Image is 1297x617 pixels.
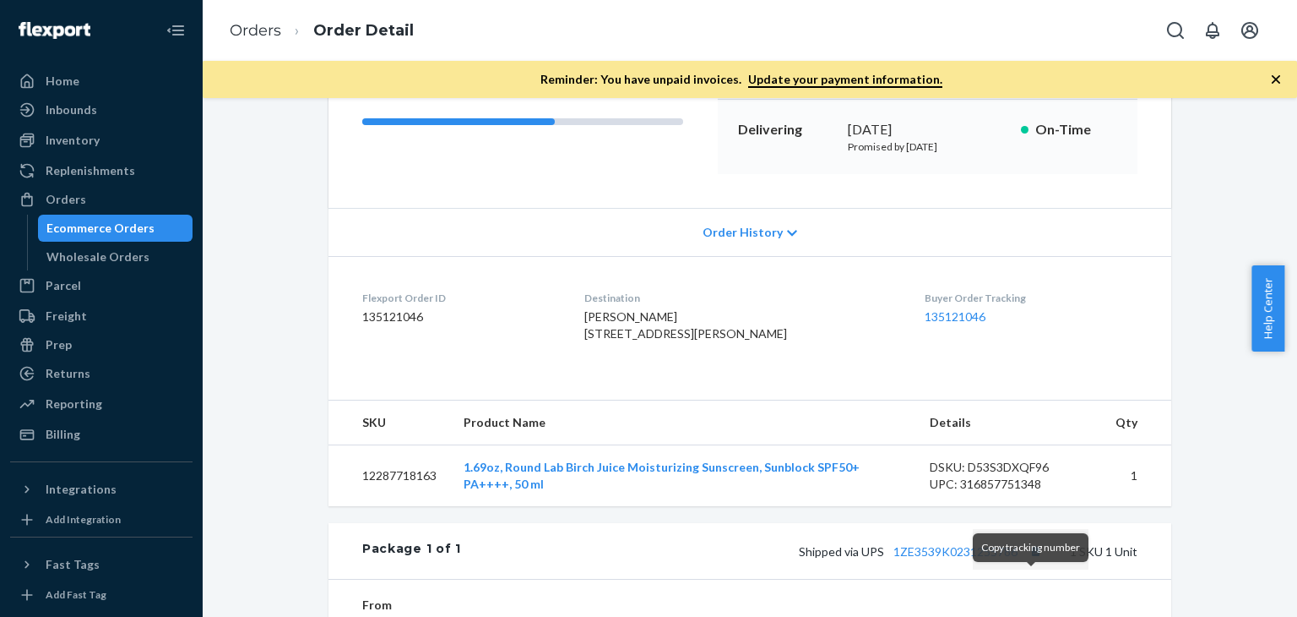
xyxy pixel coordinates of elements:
a: Prep [10,331,193,358]
a: Wholesale Orders [38,243,193,270]
div: Inbounds [46,101,97,118]
a: Parcel [10,272,193,299]
div: Integrations [46,481,117,498]
p: Promised by [DATE] [848,139,1007,154]
th: Details [916,401,1102,445]
a: Billing [10,421,193,448]
button: Open account menu [1233,14,1267,47]
div: Billing [46,426,80,443]
a: Inventory [10,127,193,154]
a: 135121046 [925,309,985,324]
div: Returns [46,365,90,382]
a: Add Integration [10,510,193,530]
th: Product Name [450,401,916,445]
button: Open Search Box [1159,14,1192,47]
th: Qty [1102,401,1171,445]
div: Ecommerce Orders [46,220,155,237]
a: Inbounds [10,96,193,123]
span: Copy tracking number [981,541,1080,554]
a: Home [10,68,193,95]
button: Open notifications [1196,14,1229,47]
a: Order Detail [313,21,414,40]
div: Home [46,73,79,90]
dt: From [362,597,564,614]
div: UPC: 316857751348 [930,476,1088,493]
dd: 135121046 [362,308,557,325]
button: Integrations [10,476,193,503]
dt: Buyer Order Tracking [925,291,1137,305]
dt: Destination [584,291,898,305]
div: Parcel [46,277,81,294]
dt: Flexport Order ID [362,291,557,305]
div: Add Fast Tag [46,587,106,602]
div: Prep [46,336,72,353]
div: Wholesale Orders [46,248,149,265]
td: 12287718163 [328,445,450,507]
a: Reporting [10,390,193,418]
a: Ecommerce Orders [38,215,193,242]
img: Flexport logo [19,22,90,39]
button: Help Center [1251,265,1284,352]
a: Replenishments [10,157,193,184]
span: [PERSON_NAME] [STREET_ADDRESS][PERSON_NAME] [584,309,787,341]
div: Fast Tags [46,556,100,573]
div: Inventory [46,132,100,149]
ol: breadcrumbs [216,6,427,56]
a: Returns [10,360,193,387]
span: Shipped via UPS [799,544,1046,559]
td: 1 [1102,445,1171,507]
div: [DATE] [848,120,1007,139]
a: Orders [10,186,193,213]
a: Update your payment information. [748,72,942,88]
div: Replenishments [46,162,135,179]
p: Reminder: You have unpaid invoices. [540,71,942,88]
th: SKU [328,401,450,445]
a: Orders [230,21,281,40]
div: Orders [46,191,86,208]
a: 1ZE3539K0231255786 [893,544,1018,559]
a: 1.69oz, Round Lab Birch Juice Moisturizing Sunscreen, Sunblock SPF50+ PA++++, 50 ml [464,460,860,491]
button: Fast Tags [10,551,193,578]
p: Delivering [738,120,834,139]
span: Order History [703,224,783,241]
a: Freight [10,303,193,330]
div: DSKU: D53S3DXQF96 [930,459,1088,476]
div: Add Integration [46,512,121,527]
div: Reporting [46,396,102,412]
a: Add Fast Tag [10,585,193,605]
div: 1 SKU 1 Unit [461,540,1137,562]
p: On-Time [1035,120,1117,139]
div: Package 1 of 1 [362,540,461,562]
div: Freight [46,308,87,325]
button: Close Navigation [159,14,193,47]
